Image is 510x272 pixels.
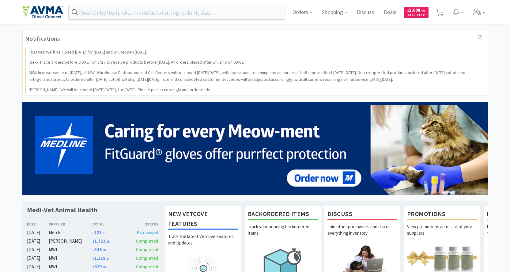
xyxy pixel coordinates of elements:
a: $2,698.78Cash Back [404,4,429,20]
span: . 78 [420,9,425,13]
p: Track your pending backordered items [248,223,318,245]
span: $ [93,248,94,252]
span: . 68 [102,265,106,269]
p: View promotions across all of your suppliers [407,223,477,245]
span: Completed [136,247,158,252]
img: 5b85490d2c9a43ef9873369d65f5cc4c_481.png [22,102,488,195]
span: 346 [93,247,106,252]
h1: New Vetcove Features [168,209,238,230]
h1: Backordered Items [248,209,318,220]
div: Date [27,221,49,227]
div: MWI [49,263,93,270]
span: 123 [93,229,106,235]
input: Search by item, sku, manufacturer, ingredient, size... [69,5,285,19]
div: [DATE] [27,255,49,262]
a: [DATE]MWI$629.68Completed [27,263,159,270]
span: $ [93,231,94,235]
p: Join other purchasers and discuss everything inventory [327,223,397,245]
a: [DATE]Merck$123.87Processed [27,229,159,236]
div: MWI [49,255,93,262]
span: 1,118 [93,255,109,261]
h1: Promotions [407,209,477,220]
div: Total [93,221,126,227]
h1: Discuss [327,209,397,220]
span: Completed [136,238,158,244]
span: Completed [136,264,158,270]
div: [PERSON_NAME] [49,237,93,245]
div: Supplier [49,221,93,227]
span: . 00 [102,248,106,252]
span: 629 [93,264,106,270]
span: $ [93,257,94,261]
div: Status [126,221,159,227]
div: [DATE] [27,229,49,236]
div: [DATE] [27,237,49,245]
div: [DATE] [27,263,49,270]
div: Merck [49,229,93,236]
span: . 33 [105,240,109,244]
span: $ [407,9,409,13]
span: 1,723 [93,238,109,244]
span: Processed [137,229,158,235]
a: Discuss [354,10,376,15]
div: [DATE] [27,246,49,253]
p: Track the latest Vetcove Features and Updates [168,233,238,255]
a: [DATE][PERSON_NAME]$1,723.33Completed [27,237,159,245]
img: e4e33dab9f054f5782a47901c742baa9_102.png [22,6,63,19]
a: [DATE]MWI$346.00Completed [27,246,159,253]
p: [PERSON_NAME]: We will be closed [DATE][DATE], for [DATE]. Please plan accordingly and order early. [29,86,211,93]
h3: Notifications [25,34,60,43]
span: $ [93,240,94,244]
p: MWI: In observance of [DATE], all MWI Warehouse Distribution and Call Centers will be closed [DAT... [29,69,483,83]
span: $ [93,265,94,269]
span: 2,698 [407,7,425,13]
p: Idexx: Place orders before 6:00 ET on 8/27 to receive products before [DATE]. All orders placed a... [29,59,244,65]
span: . 87 [102,231,106,235]
span: Completed [136,255,158,261]
p: First Vet: We’ll be closed [DATE] for [DATE] and will reopen [DATE]. [29,49,147,55]
span: . 39 [105,257,109,261]
span: Cash Back [407,14,425,18]
a: Deals [381,10,399,15]
div: MWI [49,246,93,253]
a: [DATE]MWI$1,118.39Completed [27,255,159,262]
h1: Medi-Vet Animal Health [27,206,97,214]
